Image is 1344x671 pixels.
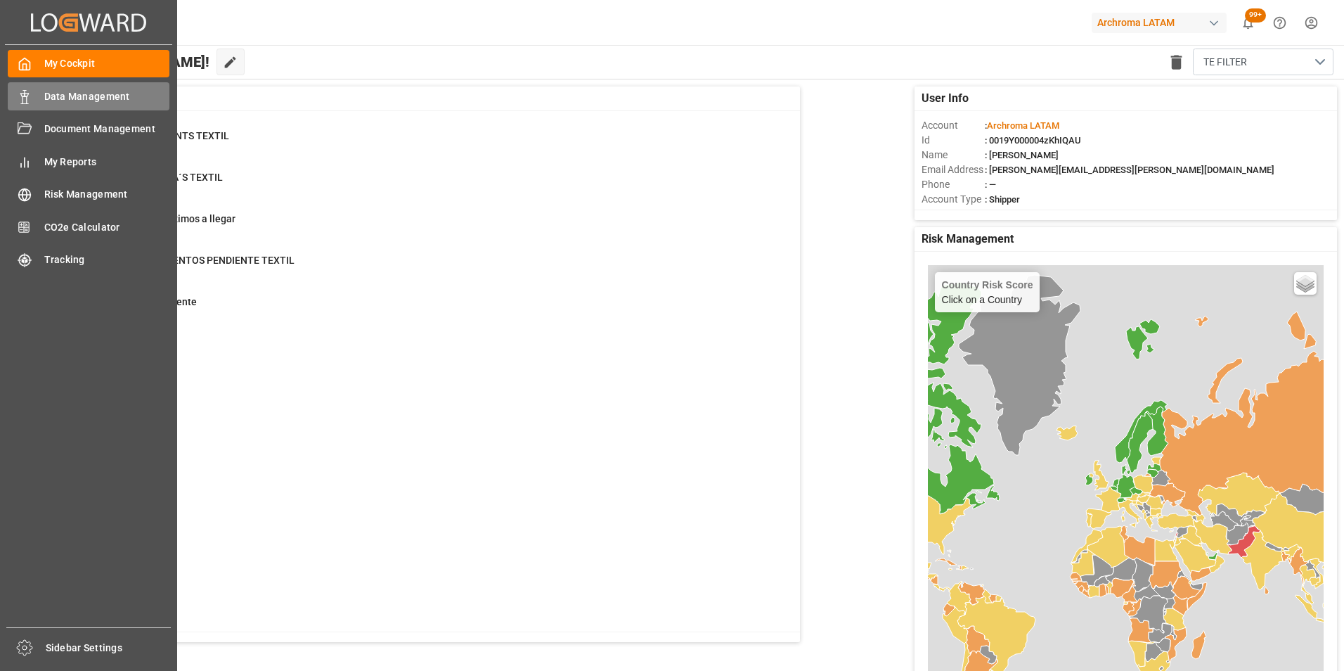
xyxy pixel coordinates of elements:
[72,295,782,324] a: 495Textil PO PendientePurchase Orders
[58,49,209,75] span: Hello [PERSON_NAME]!
[44,253,170,267] span: Tracking
[922,90,969,107] span: User Info
[922,192,985,207] span: Account Type
[942,279,1033,290] h4: Country Risk Score
[922,148,985,162] span: Name
[44,56,170,71] span: My Cockpit
[987,120,1059,131] span: Archroma LATAM
[985,120,1059,131] span: :
[1193,49,1333,75] button: open menu
[8,246,169,274] a: Tracking
[8,115,169,143] a: Document Management
[985,194,1020,205] span: : Shipper
[72,170,782,200] a: 40CAMBIO DE ETA´S TEXTILContainer Schema
[8,50,169,77] a: My Cockpit
[8,148,169,175] a: My Reports
[44,155,170,170] span: My Reports
[46,641,172,656] span: Sidebar Settings
[8,82,169,110] a: Data Management
[1092,9,1232,36] button: Archroma LATAM
[985,179,996,190] span: : —
[1203,55,1247,70] span: TE FILTER
[44,187,170,202] span: Risk Management
[922,231,1014,248] span: Risk Management
[942,279,1033,305] div: Click on a Country
[8,213,169,241] a: CO2e Calculator
[8,181,169,208] a: Risk Management
[1092,13,1227,33] div: Archroma LATAM
[985,150,1059,160] span: : [PERSON_NAME]
[72,129,782,158] a: 83TRANSSHIPMENTS TEXTILContainer Schema
[44,89,170,104] span: Data Management
[922,133,985,148] span: Id
[1245,8,1266,23] span: 99+
[922,118,985,133] span: Account
[108,255,295,266] span: ENVIO DOCUMENTOS PENDIENTE TEXTIL
[985,165,1274,175] span: : [PERSON_NAME][EMAIL_ADDRESS][PERSON_NAME][DOMAIN_NAME]
[1264,7,1295,39] button: Help Center
[1294,272,1317,295] a: Layers
[985,135,1081,146] span: : 0019Y000004zKhIQAU
[922,162,985,177] span: Email Address
[72,212,782,241] a: 71En transito proximos a llegarContainer Schema
[72,253,782,283] a: 10ENVIO DOCUMENTOS PENDIENTE TEXTILPurchase Orders
[1232,7,1264,39] button: show 100 new notifications
[44,122,170,136] span: Document Management
[922,177,985,192] span: Phone
[44,220,170,235] span: CO2e Calculator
